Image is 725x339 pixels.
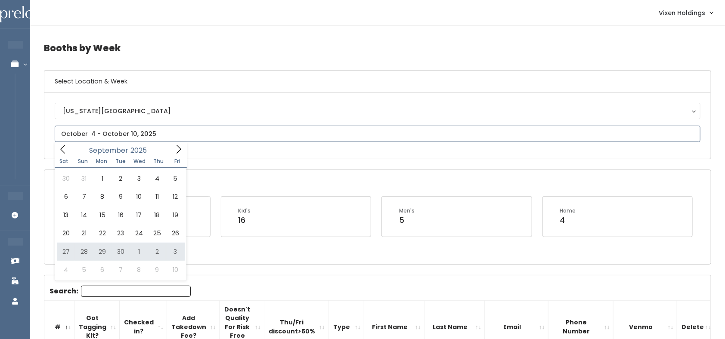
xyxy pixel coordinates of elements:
input: Year [128,145,154,156]
span: Sun [74,159,93,164]
div: 5 [399,215,415,226]
span: Wed [130,159,149,164]
button: [US_STATE][GEOGRAPHIC_DATA] [55,103,700,119]
a: Vixen Holdings [651,3,722,22]
span: September 19, 2025 [166,206,184,224]
span: Vixen Holdings [659,8,706,18]
span: September 28, 2025 [75,243,93,261]
span: Tue [111,159,130,164]
div: Men's [399,207,415,215]
span: September 12, 2025 [166,188,184,206]
span: September 25, 2025 [148,224,166,242]
span: Thu [149,159,168,164]
div: Home [560,207,576,215]
span: Sat [55,159,74,164]
div: 4 [560,215,576,226]
span: September 8, 2025 [93,188,112,206]
span: September 22, 2025 [93,224,112,242]
span: October 3, 2025 [166,243,184,261]
span: September 18, 2025 [148,206,166,224]
span: September 24, 2025 [130,224,148,242]
div: [US_STATE][GEOGRAPHIC_DATA] [63,106,692,116]
span: September 11, 2025 [148,188,166,206]
span: September 16, 2025 [112,206,130,224]
input: October 4 - October 10, 2025 [55,126,700,142]
span: September 4, 2025 [148,169,166,188]
span: September 10, 2025 [130,188,148,206]
span: September 5, 2025 [166,169,184,188]
span: October 8, 2025 [130,261,148,279]
span: September 13, 2025 [57,206,75,224]
span: September 21, 2025 [75,224,93,242]
span: September 2, 2025 [112,169,130,188]
span: September 26, 2025 [166,224,184,242]
span: October 10, 2025 [166,261,184,279]
span: September [89,147,128,154]
div: 16 [239,215,251,226]
span: October 2, 2025 [148,243,166,261]
span: September 3, 2025 [130,169,148,188]
span: October 9, 2025 [148,261,166,279]
span: August 30, 2025 [57,169,75,188]
h4: Booths by Week [44,36,711,60]
span: September 9, 2025 [112,188,130,206]
span: August 31, 2025 [75,169,93,188]
span: September 27, 2025 [57,243,75,261]
span: September 7, 2025 [75,188,93,206]
span: Mon [93,159,112,164]
span: October 7, 2025 [112,261,130,279]
input: Search: [81,286,191,297]
span: September 17, 2025 [130,206,148,224]
span: September 1, 2025 [93,169,112,188]
span: September 29, 2025 [93,243,112,261]
span: September 20, 2025 [57,224,75,242]
span: September 6, 2025 [57,188,75,206]
span: September 14, 2025 [75,206,93,224]
span: September 30, 2025 [112,243,130,261]
span: Fri [168,159,187,164]
span: October 1, 2025 [130,243,148,261]
div: Kid's [239,207,251,215]
span: October 6, 2025 [93,261,112,279]
span: October 5, 2025 [75,261,93,279]
span: September 15, 2025 [93,206,112,224]
span: September 23, 2025 [112,224,130,242]
label: Search: [50,286,191,297]
h6: Select Location & Week [44,71,711,92]
span: October 4, 2025 [57,261,75,279]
